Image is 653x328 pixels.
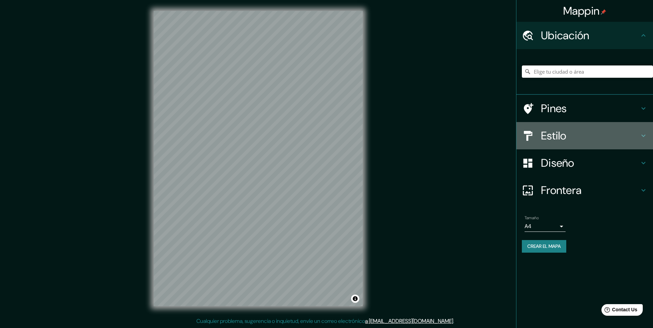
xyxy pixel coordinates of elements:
[527,242,561,251] font: Crear el mapa
[592,301,645,320] iframe: Help widget launcher
[454,317,455,325] div: .
[516,149,653,177] div: Diseño
[541,102,639,115] h4: Pines
[522,65,653,78] input: Elige tu ciudad o área
[541,29,639,42] h4: Ubicación
[541,129,639,143] h4: Estilo
[516,22,653,49] div: Ubicación
[525,221,566,232] div: A4
[351,295,359,303] button: Alternar atribución
[365,317,453,325] a: a [EMAIL_ADDRESS][DOMAIN_NAME]
[516,177,653,204] div: Frontera
[196,317,454,325] p: Cualquier problema, sugerencia o inquietud, envíe un correo electrónico .
[601,9,606,15] img: pin-icon.png
[541,156,639,170] h4: Diseño
[525,215,539,221] label: Tamaño
[516,122,653,149] div: Estilo
[516,95,653,122] div: Pines
[522,240,566,253] button: Crear el mapa
[563,4,600,18] font: Mappin
[455,317,457,325] div: .
[541,183,639,197] h4: Frontera
[154,11,363,306] canvas: Mapa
